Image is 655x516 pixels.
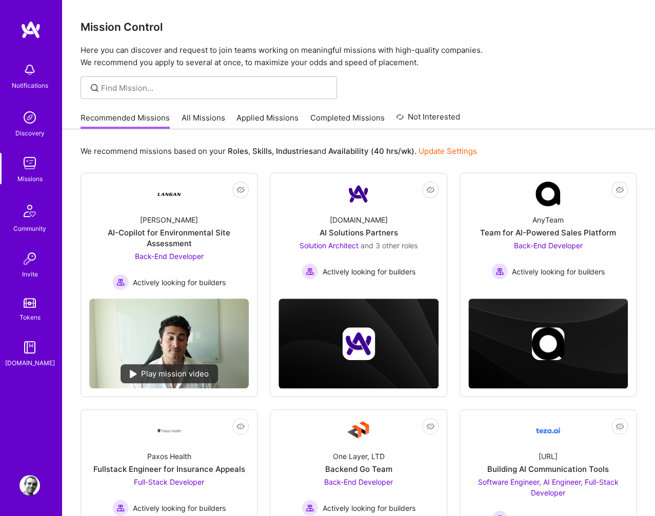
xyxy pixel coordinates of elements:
img: Actively looking for builders [302,500,318,516]
img: cover [468,299,628,389]
img: User Avatar [19,475,40,495]
h3: Mission Control [81,21,637,33]
img: play [130,370,137,378]
img: Company Logo [535,182,560,206]
div: Tokens [19,312,41,323]
div: Notifications [12,80,48,91]
img: Actively looking for builders [302,263,318,280]
img: Actively looking for builders [491,263,508,280]
div: Building AI Communication Tools [487,464,609,474]
p: Here you can discover and request to join teams working on meaningful missions with high-quality ... [81,44,637,69]
div: One Layer, LTD [332,451,384,462]
img: logo [21,21,41,39]
img: Company Logo [157,182,182,206]
div: Team for AI-Powered Sales Platform [480,227,616,238]
div: AI Solutions Partners [319,227,398,238]
div: Discovery [15,128,45,138]
a: User Avatar [17,475,43,495]
span: Actively looking for builders [133,503,226,513]
a: Completed Missions [310,112,385,129]
div: [URL] [539,451,558,462]
span: Back-End Developer [135,252,204,261]
div: Paxos Health [147,451,191,462]
span: Back-End Developer [324,478,393,486]
a: Recommended Missions [81,112,170,129]
a: Company Logo[PERSON_NAME]AI-Copilot for Environmental Site AssessmentBack-End Developer Actively ... [89,182,249,290]
div: Community [13,223,46,234]
div: [DOMAIN_NAME] [329,214,387,225]
span: Actively looking for builders [133,277,226,288]
span: Actively looking for builders [322,503,415,513]
img: Company Logo [346,182,371,206]
img: tokens [24,298,36,308]
img: Actively looking for builders [112,500,129,516]
i: icon EyeClosed [236,422,245,430]
a: Update Settings [419,146,477,156]
div: Invite [22,269,38,280]
img: Actively looking for builders [112,274,129,290]
img: Community [17,199,42,223]
div: [PERSON_NAME] [140,214,198,225]
a: All Missions [182,112,225,129]
a: Applied Missions [236,112,299,129]
b: Industries [276,146,313,156]
span: and 3 other roles [361,241,418,250]
img: guide book [19,337,40,358]
span: Actively looking for builders [322,266,415,277]
span: Back-End Developer [513,241,582,250]
i: icon EyeClosed [426,186,434,194]
img: cover [279,299,438,389]
img: Company logo [342,327,375,360]
img: Company Logo [157,428,182,433]
i: icon EyeClosed [236,186,245,194]
div: Missions [17,173,43,184]
i: icon EyeClosed [616,186,624,194]
div: Play mission video [121,364,218,383]
div: Backend Go Team [325,464,392,474]
span: Actively looking for builders [512,266,605,277]
i: icon EyeClosed [616,422,624,430]
img: Company logo [531,327,564,360]
a: Company LogoAnyTeamTeam for AI-Powered Sales PlatformBack-End Developer Actively looking for buil... [468,182,628,281]
img: Company Logo [346,418,371,443]
img: Invite [19,248,40,269]
div: Fullstack Engineer for Insurance Appeals [93,464,245,474]
img: No Mission [89,299,249,388]
input: Find Mission... [101,83,329,93]
b: Availability (40 hrs/wk) [328,146,414,156]
i: icon SearchGrey [89,82,101,94]
b: Skills [252,146,272,156]
a: Not Interested [396,111,460,129]
b: Roles [228,146,248,156]
div: [DOMAIN_NAME] [5,358,55,368]
span: Software Engineer, AI Engineer, Full-Stack Developer [478,478,618,497]
a: Company Logo[DOMAIN_NAME]AI Solutions PartnersSolution Architect and 3 other rolesActively lookin... [279,182,438,281]
i: icon EyeClosed [426,422,434,430]
p: We recommend missions based on your , , and . [81,146,477,156]
div: AnyTeam [532,214,564,225]
span: Full-Stack Developer [134,478,204,486]
img: teamwork [19,153,40,173]
img: discovery [19,107,40,128]
span: Solution Architect [300,241,359,250]
img: Company Logo [535,418,560,443]
img: bell [19,59,40,80]
div: AI-Copilot for Environmental Site Assessment [89,227,249,249]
